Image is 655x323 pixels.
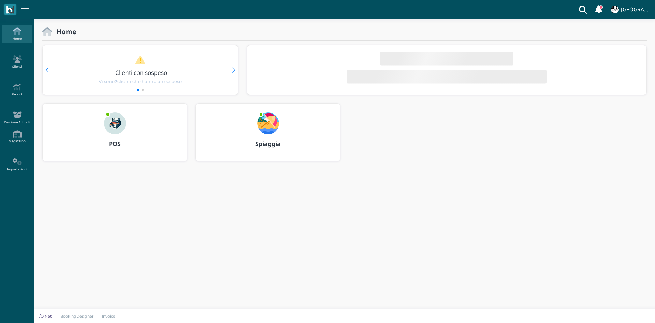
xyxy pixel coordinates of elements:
img: ... [611,6,618,13]
h4: [GEOGRAPHIC_DATA] [621,7,651,13]
a: Report [2,81,32,99]
div: Next slide [232,68,235,73]
span: Vi sono clienti che hanno un sospeso [99,78,182,85]
h2: Home [52,28,76,35]
h3: Clienti con sospeso [57,69,226,76]
img: ... [104,112,126,134]
b: Spiaggia [255,139,281,148]
a: Magazzino [2,127,32,146]
a: Home [2,25,32,43]
a: ... Spiaggia [195,103,340,170]
a: Impostazioni [2,155,32,174]
a: ... [GEOGRAPHIC_DATA] [610,1,651,18]
a: ... POS [42,103,187,170]
a: Gestione Articoli [2,108,32,127]
a: Clienti con sospeso Vi sono7clienti che hanno un sospeso [56,55,225,85]
b: POS [109,139,121,148]
img: logo [6,6,14,14]
div: Previous slide [45,68,48,73]
div: 1 / 2 [43,45,238,95]
a: Clienti [2,53,32,71]
img: ... [257,112,279,134]
b: 7 [115,79,117,84]
iframe: Help widget launcher [607,302,649,317]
